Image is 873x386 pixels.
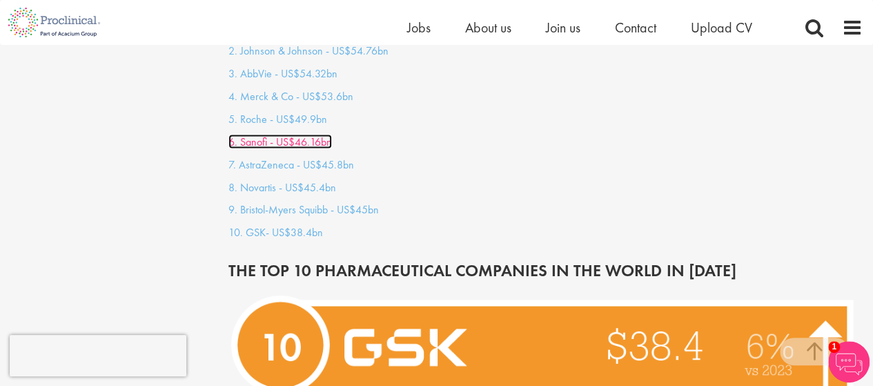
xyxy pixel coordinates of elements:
a: 5. Roche - US$49.9bn [228,111,327,126]
a: 8. Novartis - US$45.4bn [228,180,336,194]
a: 7. AstraZeneca - US$45.8bn [228,157,354,171]
h2: THE TOP 10 PHARMACEUTICAL COMPANIES IN THE WORLD IN [DATE] [228,261,863,279]
a: 9. Bristol-Myers Squibb - US$45bn [228,202,379,216]
a: About us [465,19,511,37]
a: 10. GSK- US$38.4bn [228,224,323,239]
a: 4. Merck & Co - US$53.6bn [228,88,353,103]
a: 3. AbbVie - US$54.32bn [228,66,337,80]
a: Jobs [407,19,431,37]
a: 6. Sanofi - US$46.16bn [228,134,332,148]
a: 2. Johnson & Johnson - US$54.76bn [228,43,389,57]
a: Upload CV [691,19,752,37]
a: Contact [615,19,656,37]
span: 1 [828,341,840,353]
img: Chatbot [828,341,870,383]
iframe: reCAPTCHA [10,335,186,376]
a: Join us [546,19,580,37]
